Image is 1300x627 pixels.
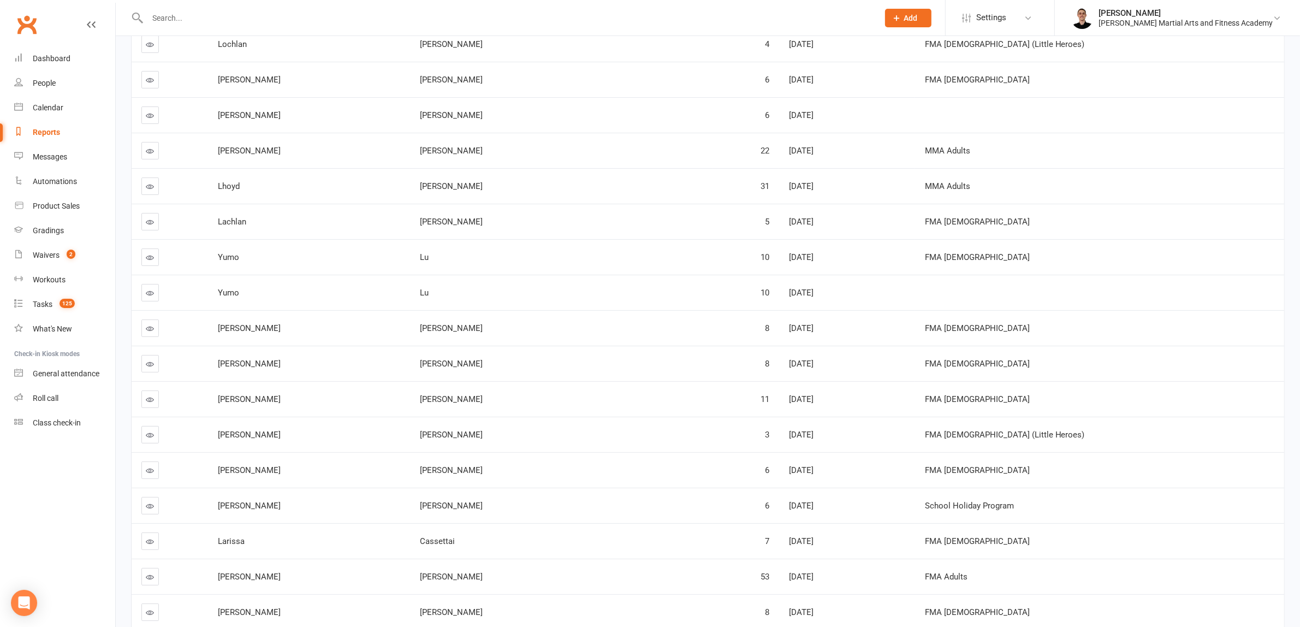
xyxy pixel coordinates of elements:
[765,217,769,227] span: 5
[765,501,769,511] span: 6
[420,430,483,440] span: [PERSON_NAME]
[14,317,115,341] a: What's New
[14,268,115,292] a: Workouts
[218,181,240,191] span: Lhoyd
[925,39,1085,49] span: FMA [DEMOGRAPHIC_DATA] (Little Heroes)
[420,110,483,120] span: [PERSON_NAME]
[789,110,814,120] span: [DATE]
[33,103,63,112] div: Calendar
[14,46,115,71] a: Dashboard
[14,243,115,268] a: Waivers 2
[218,217,246,227] span: Lachlan
[925,217,1030,227] span: FMA [DEMOGRAPHIC_DATA]
[14,292,115,317] a: Tasks 125
[218,323,281,333] span: [PERSON_NAME]
[789,323,814,333] span: [DATE]
[33,300,52,309] div: Tasks
[33,79,56,87] div: People
[33,177,77,186] div: Automations
[789,146,814,156] span: [DATE]
[14,218,115,243] a: Gradings
[789,359,814,369] span: [DATE]
[33,128,60,137] div: Reports
[925,323,1030,333] span: FMA [DEMOGRAPHIC_DATA]
[789,536,814,546] span: [DATE]
[14,194,115,218] a: Product Sales
[765,536,769,546] span: 7
[765,39,769,49] span: 4
[925,501,1014,511] span: School Holiday Program
[33,202,80,210] div: Product Sales
[420,394,483,404] span: [PERSON_NAME]
[420,39,483,49] span: [PERSON_NAME]
[218,536,245,546] span: Larissa
[218,110,281,120] span: [PERSON_NAME]
[925,252,1030,262] span: FMA [DEMOGRAPHIC_DATA]
[765,465,769,475] span: 6
[976,5,1006,30] span: Settings
[14,386,115,411] a: Roll call
[14,362,115,386] a: General attendance kiosk mode
[33,251,60,259] div: Waivers
[33,369,99,378] div: General attendance
[218,359,281,369] span: [PERSON_NAME]
[925,607,1030,617] span: FMA [DEMOGRAPHIC_DATA]
[761,252,769,262] span: 10
[789,288,814,298] span: [DATE]
[765,359,769,369] span: 8
[33,226,64,235] div: Gradings
[420,75,483,85] span: [PERSON_NAME]
[218,607,281,617] span: [PERSON_NAME]
[765,430,769,440] span: 3
[789,430,814,440] span: [DATE]
[925,181,970,191] span: MMA Adults
[144,10,871,26] input: Search...
[420,501,483,511] span: [PERSON_NAME]
[218,288,239,298] span: Yumo
[218,501,281,511] span: [PERSON_NAME]
[789,394,814,404] span: [DATE]
[925,146,970,156] span: MMA Adults
[420,181,483,191] span: [PERSON_NAME]
[789,607,814,617] span: [DATE]
[765,110,769,120] span: 6
[925,536,1030,546] span: FMA [DEMOGRAPHIC_DATA]
[925,394,1030,404] span: FMA [DEMOGRAPHIC_DATA]
[765,323,769,333] span: 8
[218,572,281,582] span: [PERSON_NAME]
[33,275,66,284] div: Workouts
[761,288,769,298] span: 10
[789,572,814,582] span: [DATE]
[420,465,483,475] span: [PERSON_NAME]
[761,394,769,404] span: 11
[761,572,769,582] span: 53
[14,96,115,120] a: Calendar
[33,394,58,403] div: Roll call
[789,465,814,475] span: [DATE]
[925,572,967,582] span: FMA Adults
[218,252,239,262] span: Yumo
[218,465,281,475] span: [PERSON_NAME]
[1071,7,1093,29] img: thumb_image1729140307.png
[1099,8,1273,18] div: [PERSON_NAME]
[67,250,75,259] span: 2
[420,252,429,262] span: Lu
[33,54,70,63] div: Dashboard
[789,217,814,227] span: [DATE]
[14,120,115,145] a: Reports
[420,217,483,227] span: [PERSON_NAME]
[11,590,37,616] div: Open Intercom Messenger
[14,411,115,435] a: Class kiosk mode
[925,359,1030,369] span: FMA [DEMOGRAPHIC_DATA]
[218,146,281,156] span: [PERSON_NAME]
[420,323,483,333] span: [PERSON_NAME]
[925,430,1085,440] span: FMA [DEMOGRAPHIC_DATA] (Little Heroes)
[925,75,1030,85] span: FMA [DEMOGRAPHIC_DATA]
[789,39,814,49] span: [DATE]
[14,169,115,194] a: Automations
[420,536,455,546] span: Cassettai
[904,14,918,22] span: Add
[925,465,1030,475] span: FMA [DEMOGRAPHIC_DATA]
[33,418,81,427] div: Class check-in
[761,181,769,191] span: 31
